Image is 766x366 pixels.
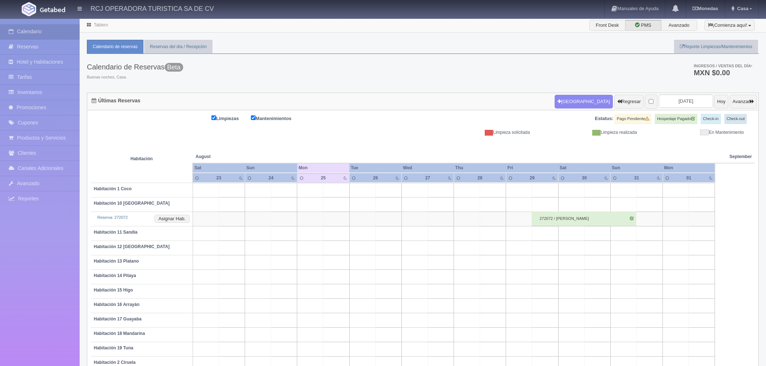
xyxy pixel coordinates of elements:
[614,95,644,108] button: Regresar
[701,114,721,124] label: Check-in
[94,345,133,350] b: Habitación 19 Tuna
[94,360,135,365] b: Habitación 2 Ciruela
[94,244,170,249] b: Habitación 12 [GEOGRAPHIC_DATA]
[211,175,227,181] div: 23
[315,175,332,181] div: 25
[251,114,302,122] label: Mantenimientos
[524,175,540,181] div: 29
[724,114,747,124] label: Check-out
[555,95,613,108] button: [GEOGRAPHIC_DATA]
[674,40,758,54] a: Reporte Limpiezas/Mantenimientos
[420,175,436,181] div: 27
[195,154,294,160] span: August
[532,212,636,226] div: 272072 / [PERSON_NAME]
[22,2,36,16] img: Getabed
[735,6,748,11] span: Casa
[428,129,535,136] div: Limpieza solicitada
[211,114,250,122] label: Limpiezas
[87,63,183,71] h3: Calendario de Reservas
[681,175,697,181] div: 01
[595,115,613,122] label: Estatus:
[625,20,661,31] label: PMS
[193,163,245,173] th: Sat
[729,154,752,160] span: September
[610,163,662,173] th: Sun
[576,175,593,181] div: 30
[87,75,183,80] span: Buenas noches, Casa.
[130,157,152,162] strong: Habitación
[693,6,718,11] b: Monedas
[144,40,212,54] a: Reservas del día / Recepción
[92,98,140,103] h4: Últimas Reservas
[472,175,488,181] div: 28
[87,40,143,54] a: Calendario de reservas
[589,20,626,31] label: Front Desk
[155,215,190,223] button: Asignar Hab.
[714,95,728,108] button: Hoy
[628,175,645,181] div: 31
[94,186,132,191] b: Habitación 1 Coco
[615,114,651,124] label: Pago Pendiente
[454,163,506,173] th: Thu
[91,4,214,13] h4: RCJ OPERADORA TURISTICA SA DE CV
[165,63,183,72] span: Beta
[704,20,755,31] button: ¡Comienza aquí!
[94,259,139,264] b: Habitación 13 Platano
[94,302,139,307] b: Habitación 16 Arrayán
[694,64,752,68] span: Ingresos / Ventas del día
[40,7,65,12] img: Getabed
[94,201,170,206] b: Habitación 10 [GEOGRAPHIC_DATA]
[558,163,610,173] th: Sat
[94,230,138,235] b: Habitación 11 Sandia
[535,129,643,136] div: Limpieza realizada
[349,163,401,173] th: Tue
[655,114,697,124] label: Hospedaje Pagado
[211,115,216,120] input: Limpiezas
[251,115,256,120] input: Mantenimientos
[642,129,749,136] div: En Mantenimiento
[730,95,757,108] button: Avanzar
[694,69,752,76] h3: MXN $0.00
[97,215,128,220] a: Reserva: 272072
[367,175,384,181] div: 26
[245,163,297,173] th: Sun
[297,163,349,173] th: Mon
[94,288,133,293] b: Habitación 15 Higo
[401,163,454,173] th: Wed
[663,163,715,173] th: Mon
[94,316,142,322] b: Habitación 17 Guayaba
[94,22,108,27] a: Tablero
[263,175,279,181] div: 24
[506,163,558,173] th: Fri
[661,20,697,31] label: Avanzado
[94,273,136,278] b: Habitación 14 Pitaya
[94,331,145,336] b: Habitación 18 Mandarina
